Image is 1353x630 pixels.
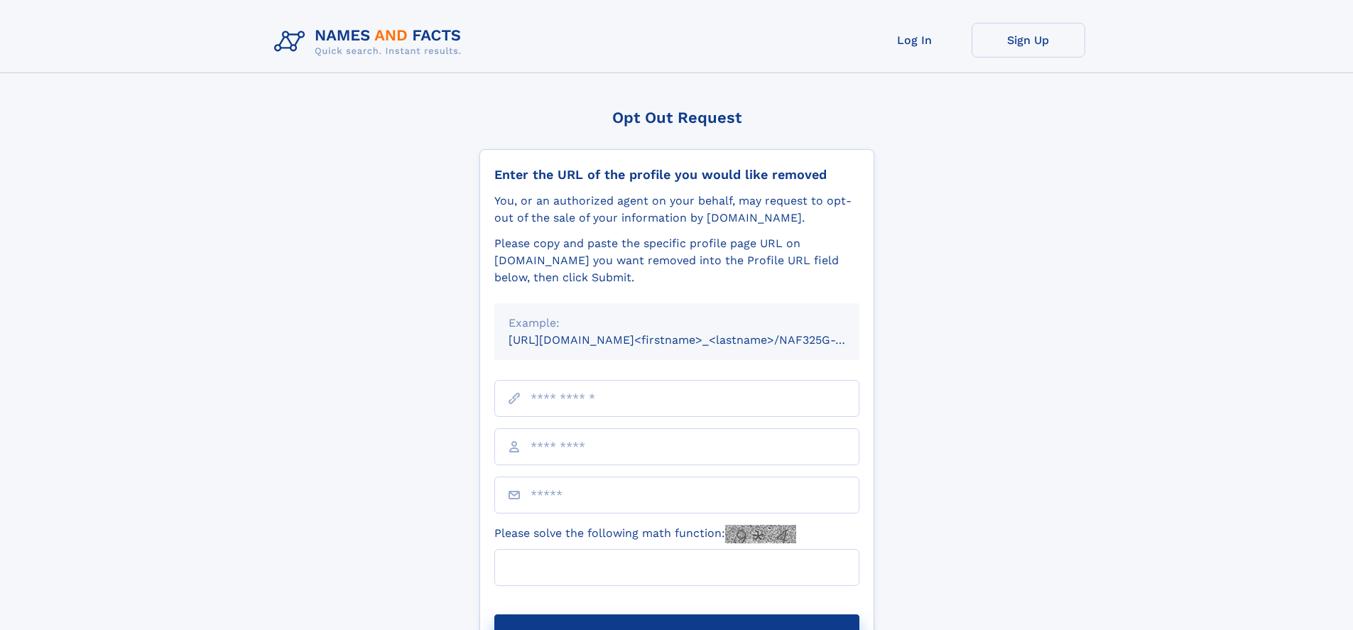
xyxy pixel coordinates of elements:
[972,23,1085,58] a: Sign Up
[509,333,886,347] small: [URL][DOMAIN_NAME]<firstname>_<lastname>/NAF325G-xxxxxxxx
[509,315,845,332] div: Example:
[494,167,859,183] div: Enter the URL of the profile you would like removed
[494,525,796,543] label: Please solve the following math function:
[494,192,859,227] div: You, or an authorized agent on your behalf, may request to opt-out of the sale of your informatio...
[479,109,874,126] div: Opt Out Request
[268,23,473,61] img: Logo Names and Facts
[494,235,859,286] div: Please copy and paste the specific profile page URL on [DOMAIN_NAME] you want removed into the Pr...
[858,23,972,58] a: Log In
